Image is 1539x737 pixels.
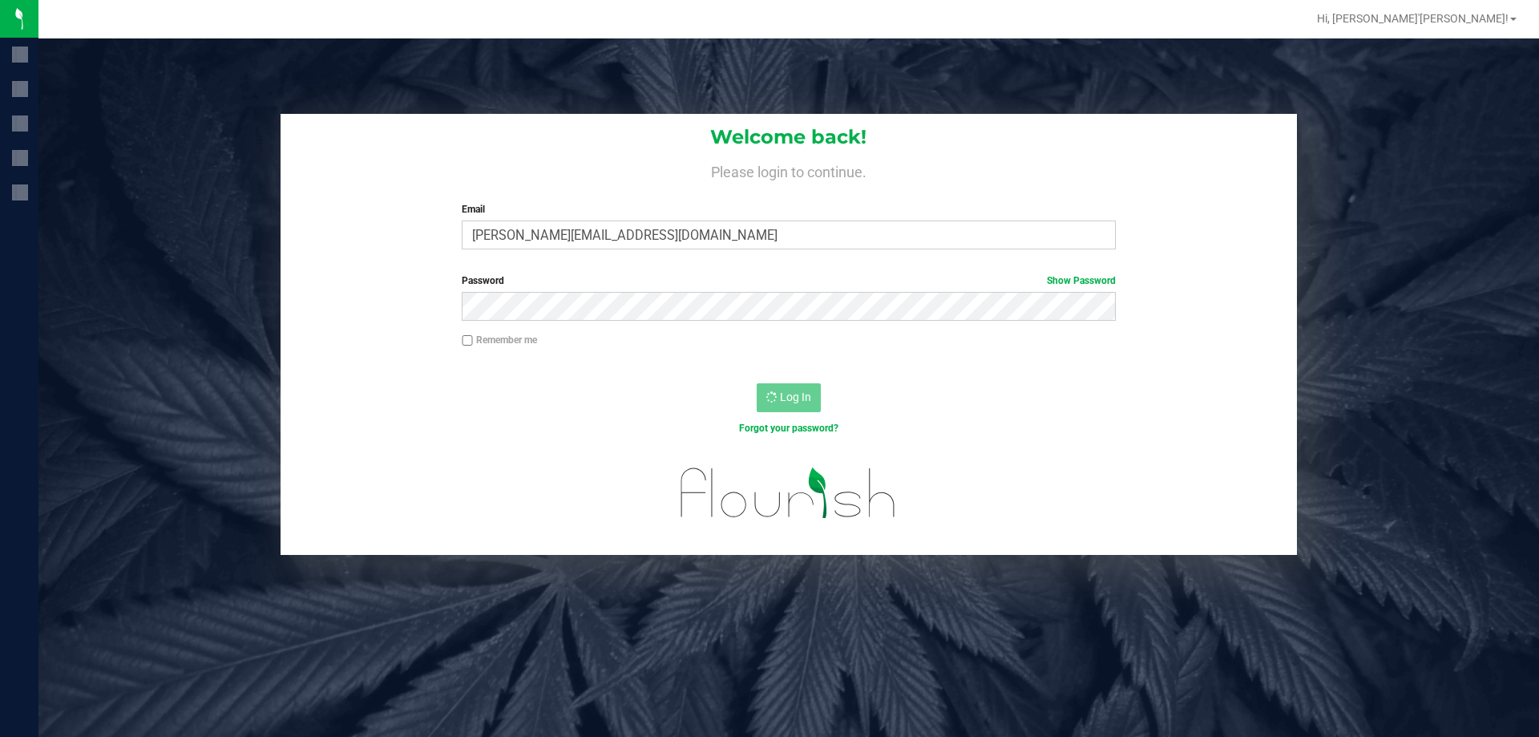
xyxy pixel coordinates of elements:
[780,391,811,403] span: Log In
[462,335,473,346] input: Remember me
[1317,12,1509,25] span: Hi, [PERSON_NAME]'[PERSON_NAME]!
[739,423,838,434] a: Forgot your password?
[462,202,1115,217] label: Email
[462,333,537,347] label: Remember me
[281,160,1297,180] h4: Please login to continue.
[661,452,915,534] img: flourish_logo.svg
[1047,275,1116,286] a: Show Password
[757,383,821,412] button: Log In
[281,127,1297,148] h1: Welcome back!
[462,275,504,286] span: Password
